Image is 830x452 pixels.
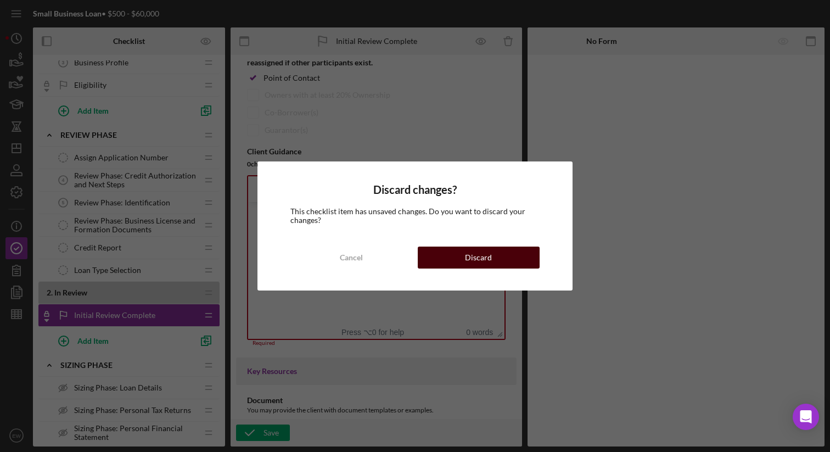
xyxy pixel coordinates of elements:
div: Cancel [340,247,363,269]
h4: Discard changes? [290,183,540,196]
div: Open Intercom Messenger [793,404,819,430]
button: Cancel [290,247,412,269]
div: This checklist item has unsaved changes. Do you want to discard your changes? [290,207,540,225]
body: Rich Text Area. Press ALT-0 for help. [9,9,248,21]
div: Please log-in to Lenderfit to complete next steps. [9,9,248,21]
div: Discard [465,247,492,269]
button: Discard [418,247,540,269]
